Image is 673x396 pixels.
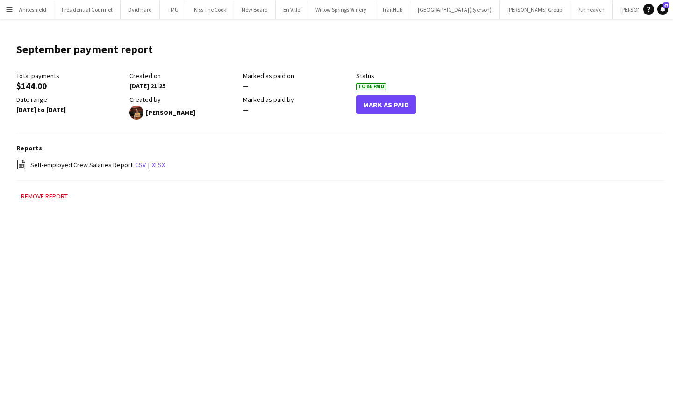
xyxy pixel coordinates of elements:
[570,0,613,19] button: 7th heaven
[356,95,416,114] button: Mark As Paid
[356,71,465,80] div: Status
[186,0,234,19] button: Kiss The Cook
[135,161,146,169] a: csv
[243,95,351,104] div: Marked as paid by
[16,159,664,171] div: |
[129,95,238,104] div: Created by
[11,0,54,19] button: Whiteshield
[410,0,500,19] button: [GEOGRAPHIC_DATA](Ryerson)
[16,71,125,80] div: Total payments
[243,71,351,80] div: Marked as paid on
[374,0,410,19] button: TrailHub
[160,0,186,19] button: TMU
[152,161,165,169] a: xlsx
[356,83,386,90] span: To Be Paid
[16,42,153,57] h1: September payment report
[276,0,308,19] button: En Ville
[16,95,125,104] div: Date range
[234,0,276,19] button: New Board
[129,82,238,90] div: [DATE] 21:25
[308,0,374,19] button: Willow Springs Winery
[243,106,248,114] span: —
[500,0,570,19] button: [PERSON_NAME] Group
[121,0,160,19] button: Dvid hard
[663,2,669,8] span: 47
[129,71,238,80] div: Created on
[16,82,125,90] div: $144.00
[54,0,121,19] button: Presidential Gourmet
[657,4,668,15] a: 47
[16,191,72,202] button: Remove report
[243,82,248,90] span: —
[129,106,238,120] div: [PERSON_NAME]
[30,161,133,169] span: Self-employed Crew Salaries Report
[16,144,664,152] h3: Reports
[16,106,125,114] div: [DATE] to [DATE]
